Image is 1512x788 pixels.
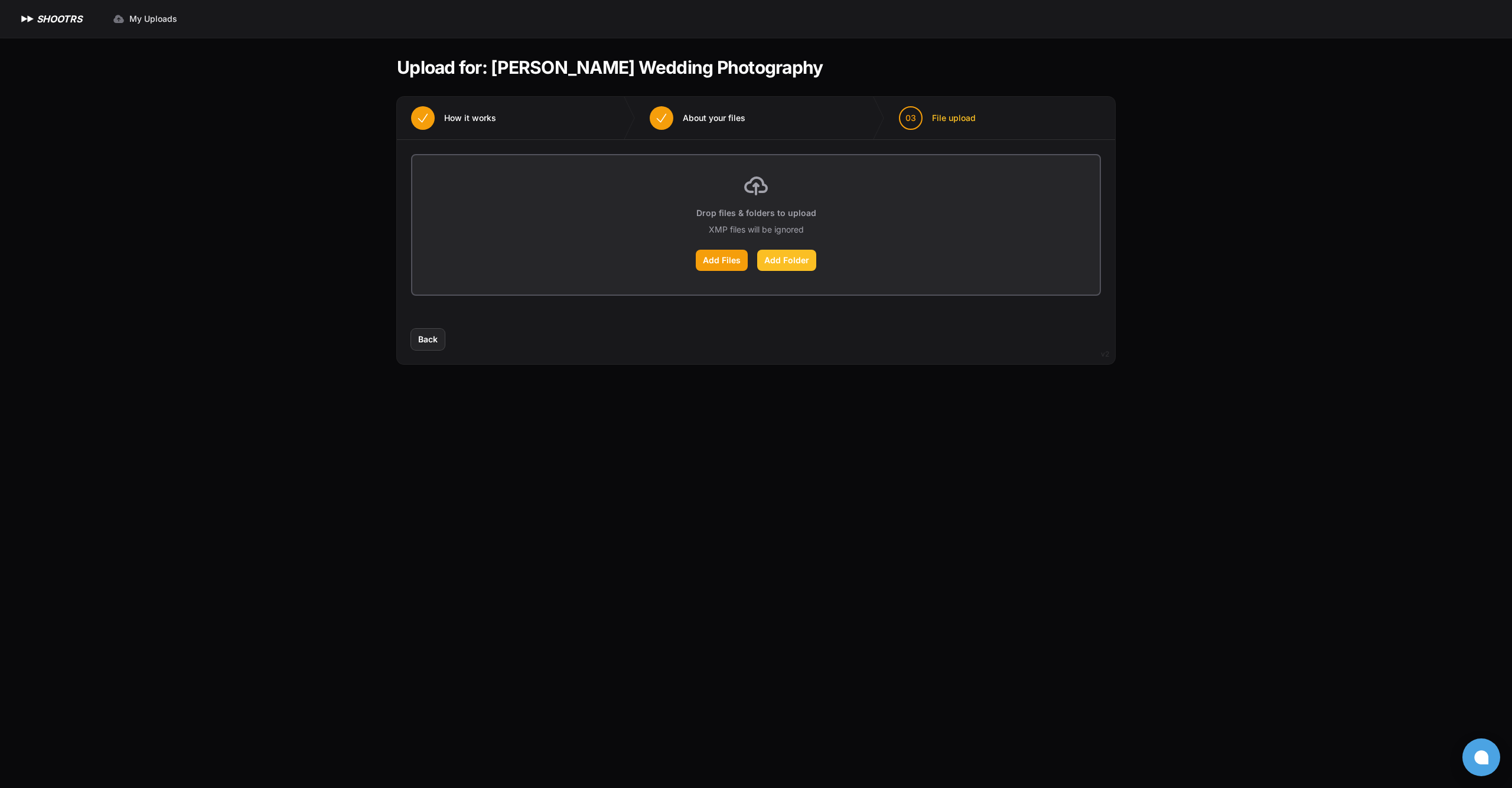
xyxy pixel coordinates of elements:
[932,112,976,124] span: File upload
[905,112,916,124] span: 03
[418,333,438,345] span: Back
[37,12,82,26] h1: SHOOTRS
[411,329,445,350] button: Back
[1101,347,1109,361] div: v2
[696,250,748,271] label: Add Files
[709,224,804,236] p: XMP files will be ignored
[696,207,816,219] p: Drop files & folders to upload
[636,97,760,139] button: About your files
[106,8,184,30] a: My Uploads
[19,12,82,26] a: SHOOTRS SHOOTRS
[397,57,823,78] h1: Upload for: [PERSON_NAME] Wedding Photography
[129,13,177,25] span: My Uploads
[885,97,990,139] button: 03 File upload
[19,12,37,26] img: SHOOTRS
[444,112,496,124] span: How it works
[683,112,745,124] span: About your files
[1462,738,1500,776] button: Open chat window
[757,250,816,271] label: Add Folder
[397,97,510,139] button: How it works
